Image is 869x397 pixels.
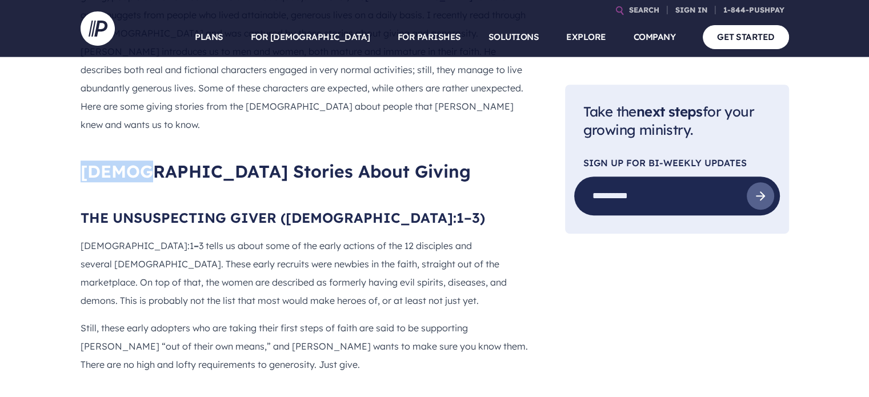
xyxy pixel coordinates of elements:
span: THE UNSUSPECTING GIVER ([DEMOGRAPHIC_DATA]:1–3) [81,209,485,226]
span: Take the for your growing ministry. [583,103,754,139]
a: FOR PARISHES [398,17,461,57]
strong: – [194,240,199,251]
h2: [DEMOGRAPHIC_DATA] Stories About Giving [81,161,528,182]
a: SOLUTIONS [488,17,539,57]
a: PLANS [195,17,223,57]
p: Still, these early adopters who are taking their first steps of faith are said to be supporting [... [81,319,528,374]
p: Sign Up For Bi-Weekly Updates [583,159,771,168]
span: next steps [636,103,703,120]
p: [DEMOGRAPHIC_DATA]:1 3 tells us about some of the early actions of the 12 disciples and several [... [81,236,528,310]
a: COMPANY [634,17,676,57]
a: GET STARTED [703,25,789,49]
a: FOR [DEMOGRAPHIC_DATA] [251,17,370,57]
a: EXPLORE [566,17,606,57]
